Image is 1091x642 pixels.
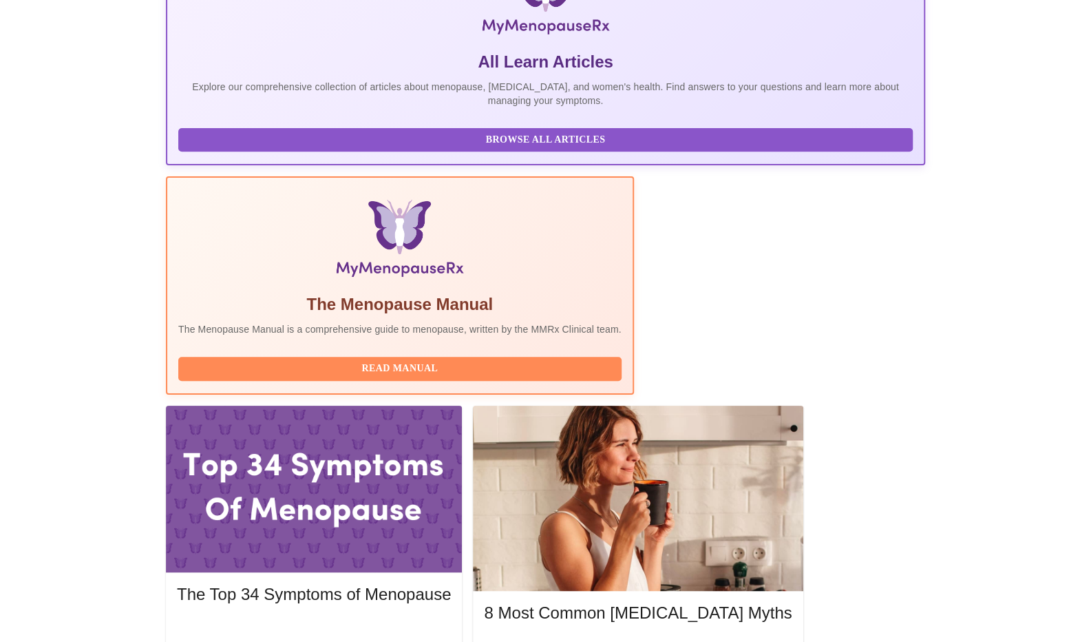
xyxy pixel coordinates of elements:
button: Read More [177,618,451,642]
span: Read More [191,621,437,639]
h5: The Top 34 Symptoms of Menopause [177,583,451,605]
span: Read Manual [192,360,608,377]
p: Explore our comprehensive collection of articles about menopause, [MEDICAL_DATA], and women's hea... [178,80,913,107]
h5: 8 Most Common [MEDICAL_DATA] Myths [484,602,792,624]
img: Menopause Manual [248,200,551,282]
span: Browse All Articles [192,132,899,149]
button: Browse All Articles [178,128,913,152]
a: Read Manual [178,362,625,373]
a: Read More [177,623,454,634]
h5: All Learn Articles [178,51,913,73]
h5: The Menopause Manual [178,293,622,315]
p: The Menopause Manual is a comprehensive guide to menopause, written by the MMRx Clinical team. [178,322,622,336]
button: Read Manual [178,357,622,381]
a: Browse All Articles [178,133,916,145]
